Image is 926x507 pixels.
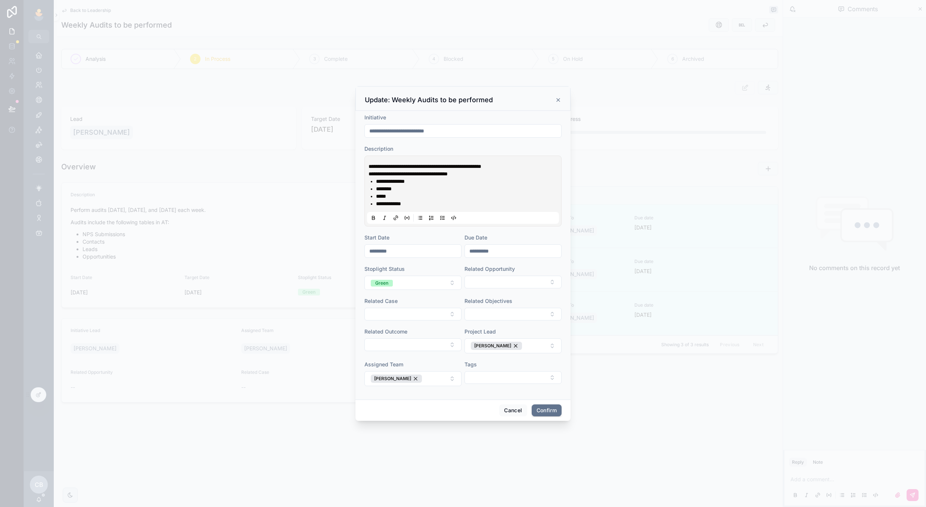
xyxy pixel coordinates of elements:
[364,276,462,290] button: Select Button
[364,371,462,386] button: Select Button
[464,276,562,288] button: Select Button
[364,298,398,304] span: Related Case
[364,145,393,152] span: Description
[464,308,562,320] button: Select Button
[464,361,477,367] span: Tags
[364,338,462,351] button: Select Button
[474,343,511,349] span: [PERSON_NAME]
[464,328,496,335] span: Project Lead
[364,361,403,367] span: Assigned Team
[464,338,562,353] button: Select Button
[464,298,512,304] span: Related Objectives
[471,342,522,350] button: Unselect 56
[532,404,562,416] button: Confirm
[499,404,527,416] button: Cancel
[371,375,422,383] button: Unselect 56
[364,234,389,241] span: Start Date
[464,371,562,384] button: Select Button
[464,266,515,272] span: Related Opportunity
[364,328,407,335] span: Related Outcome
[464,234,487,241] span: Due Date
[375,280,388,287] div: Green
[364,266,405,272] span: Stoplight Status
[364,308,462,320] button: Select Button
[364,114,386,121] span: Initiative
[374,376,411,382] span: [PERSON_NAME]
[365,96,493,104] h3: Update: Weekly Audits to be performed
